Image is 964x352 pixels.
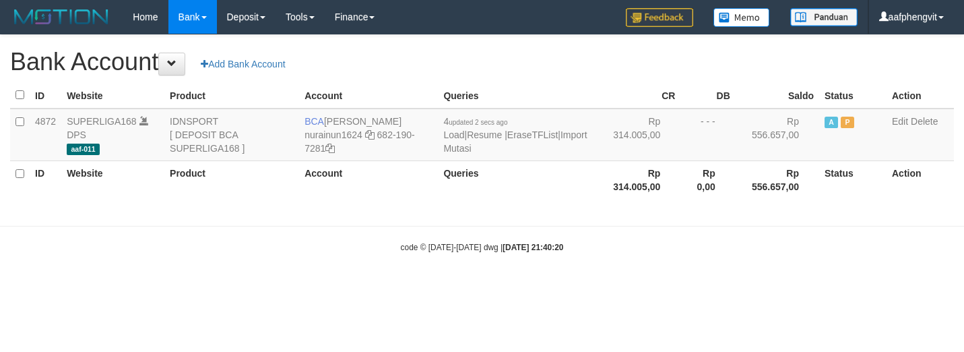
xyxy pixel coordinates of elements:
[626,8,693,27] img: Feedback.jpg
[443,129,464,140] a: Load
[713,8,770,27] img: Button%20Memo.svg
[819,82,887,109] th: Status
[819,160,887,199] th: Status
[736,82,819,109] th: Saldo
[164,109,299,161] td: IDNSPORT [ DEPOSIT BCA SUPERLIGA168 ]
[597,82,680,109] th: CR
[401,243,564,252] small: code © [DATE]-[DATE] dwg |
[911,116,938,127] a: Delete
[887,82,954,109] th: Action
[299,160,438,199] th: Account
[680,160,735,199] th: Rp 0,00
[825,117,838,128] span: Active
[61,82,164,109] th: Website
[597,160,680,199] th: Rp 314.005,00
[680,82,735,109] th: DB
[30,109,61,161] td: 4872
[438,82,597,109] th: Queries
[10,7,113,27] img: MOTION_logo.png
[30,82,61,109] th: ID
[438,160,597,199] th: Queries
[597,109,680,161] td: Rp 314.005,00
[467,129,502,140] a: Resume
[507,129,558,140] a: EraseTFList
[67,116,137,127] a: SUPERLIGA168
[67,144,100,155] span: aaf-011
[61,160,164,199] th: Website
[299,82,438,109] th: Account
[443,116,587,154] span: | | |
[443,116,507,127] span: 4
[892,116,908,127] a: Edit
[10,49,954,76] h1: Bank Account
[887,160,954,199] th: Action
[841,117,854,128] span: Paused
[192,53,294,76] a: Add Bank Account
[449,119,507,126] span: updated 2 secs ago
[443,129,587,154] a: Import Mutasi
[790,8,858,26] img: panduan.png
[503,243,563,252] strong: [DATE] 21:40:20
[164,82,299,109] th: Product
[30,160,61,199] th: ID
[680,109,735,161] td: - - -
[304,116,324,127] span: BCA
[299,109,438,161] td: [PERSON_NAME] 682-190-7281
[164,160,299,199] th: Product
[304,129,362,140] a: nurainun1624
[61,109,164,161] td: DPS
[736,109,819,161] td: Rp 556.657,00
[736,160,819,199] th: Rp 556.657,00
